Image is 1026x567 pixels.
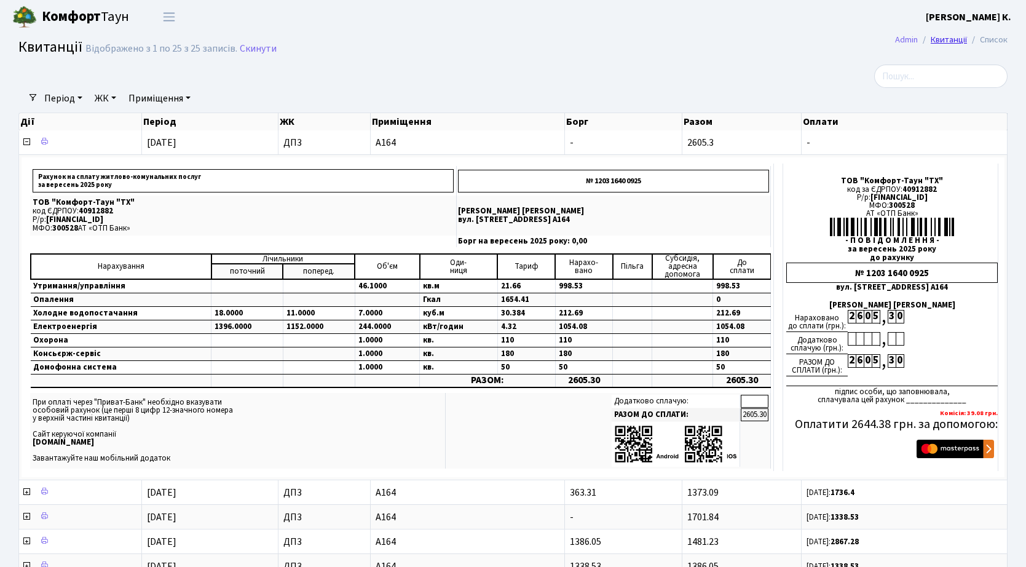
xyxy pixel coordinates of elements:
[147,535,176,549] span: [DATE]
[497,347,555,361] td: 180
[420,320,498,334] td: кВт/годин
[713,347,771,361] td: 180
[497,293,555,307] td: 1654.41
[42,7,101,26] b: Комфорт
[420,334,498,347] td: кв.
[147,510,176,524] span: [DATE]
[31,361,211,375] td: Домофонна система
[786,310,848,332] div: Нараховано до сплати (грн.):
[46,214,103,225] span: [FINANCIAL_ID]
[687,510,719,524] span: 1701.84
[831,487,854,498] b: 1736.4
[497,361,555,375] td: 50
[713,334,771,347] td: 110
[283,320,355,334] td: 1152.0000
[687,486,719,499] span: 1373.09
[612,408,740,421] td: РАЗОМ ДО СПЛАТИ:
[786,237,998,245] div: - П О В І Д О М Л Е Н Н Я -
[497,279,555,293] td: 21.66
[30,393,445,469] td: При оплаті через "Приват-Банк" необхідно вказувати особовий рахунок (це перші 8 цифр 12-значного ...
[570,535,601,549] span: 1386.05
[555,307,613,320] td: 212.69
[31,334,211,347] td: Охорона
[652,254,713,279] td: Субсидія, адресна допомога
[786,332,848,354] div: Додатково сплачую (грн.):
[888,354,896,368] div: 3
[31,254,211,279] td: Нарахування
[420,361,498,375] td: кв.
[33,216,454,224] p: Р/р:
[848,354,856,368] div: 2
[458,170,769,192] p: № 1203 1640 0925
[570,136,574,149] span: -
[917,440,994,458] img: Masterpass
[33,169,454,192] p: Рахунок на сплату житлово-комунальних послуг за вересень 2025 року
[555,347,613,361] td: 180
[211,320,283,334] td: 1396.0000
[31,307,211,320] td: Холодне водопостачання
[786,301,998,309] div: [PERSON_NAME] [PERSON_NAME]
[741,408,768,421] td: 2605.30
[831,536,859,547] b: 2867.28
[283,512,366,522] span: ДП3
[154,7,184,27] button: Переключити навігацію
[802,113,1008,130] th: Оплати
[497,307,555,320] td: 30.384
[376,138,559,148] span: А164
[786,417,998,432] h5: Оплатити 2644.38 грн. за допомогою:
[283,138,366,148] span: ДП3
[856,310,864,323] div: 6
[713,307,771,320] td: 212.69
[786,186,998,194] div: код за ЄДРПОУ:
[420,293,498,307] td: Гкал
[124,88,195,109] a: Приміщення
[31,279,211,293] td: Утримання/управління
[786,263,998,283] div: № 1203 1640 0925
[687,535,719,549] span: 1481.23
[90,88,121,109] a: ЖК
[85,43,237,55] div: Відображено з 1 по 25 з 25 записів.
[31,320,211,334] td: Електроенергія
[355,254,419,279] td: Об'єм
[33,224,454,232] p: МФО: АТ «ОТП Банк»
[848,310,856,323] div: 2
[926,10,1011,25] a: [PERSON_NAME] К.
[355,334,419,347] td: 1.0000
[902,184,937,195] span: 40912882
[872,354,880,368] div: 5
[458,216,769,224] p: вул. [STREET_ADDRESS] А164
[355,361,419,375] td: 1.0000
[612,395,740,408] td: Додатково сплачую:
[614,424,737,464] img: apps-qrcodes.png
[211,264,283,279] td: поточний
[786,202,998,210] div: МФО:
[371,113,565,130] th: Приміщення
[786,354,848,376] div: РАЗОМ ДО СПЛАТИ (грн.):
[877,27,1026,53] nav: breadcrumb
[33,437,94,448] b: [DOMAIN_NAME]
[283,264,355,279] td: поперед.
[31,293,211,307] td: Опалення
[888,310,896,323] div: 3
[278,113,371,130] th: ЖК
[376,512,559,522] span: А164
[864,354,872,368] div: 0
[211,307,283,320] td: 18.0000
[555,375,613,387] td: 2605.30
[12,5,37,30] img: logo.png
[147,486,176,499] span: [DATE]
[283,488,366,498] span: ДП3
[926,10,1011,24] b: [PERSON_NAME] К.
[376,488,559,498] span: А164
[870,192,928,203] span: [FINANCIAL_ID]
[967,33,1008,47] li: Список
[896,310,904,323] div: 0
[211,254,355,264] td: Лічильники
[687,136,714,149] span: 2605.3
[872,310,880,323] div: 5
[831,512,859,523] b: 1338.53
[355,307,419,320] td: 7.0000
[39,88,87,109] a: Період
[142,113,278,130] th: Період
[713,279,771,293] td: 998.53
